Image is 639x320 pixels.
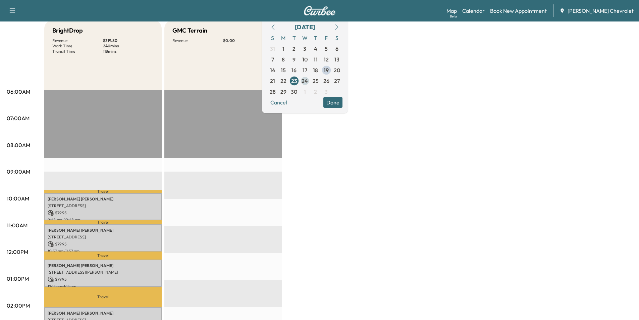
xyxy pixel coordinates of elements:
span: F [321,33,332,43]
p: [STREET_ADDRESS] [48,203,158,209]
p: 09:00AM [7,168,30,176]
div: [DATE] [295,22,315,32]
p: 10:57 am - 11:57 am [48,248,158,254]
p: Work Time [52,43,103,49]
span: 8 [282,55,285,63]
p: Transit Time [52,49,103,54]
span: 23 [291,77,297,85]
button: Done [323,97,342,108]
span: 2 [314,88,317,96]
p: $ 319.80 [103,38,154,43]
span: 17 [303,66,307,74]
span: S [332,33,342,43]
span: 14 [270,66,275,74]
span: T [289,33,300,43]
img: Curbee Logo [304,6,336,15]
span: 6 [335,45,338,53]
span: 11 [314,55,318,63]
span: 3 [325,88,328,96]
p: 118 mins [103,49,154,54]
p: [PERSON_NAME] [PERSON_NAME] [48,311,158,316]
h5: BrightDrop [52,26,83,35]
p: 06:00AM [7,88,30,96]
span: 29 [280,88,286,96]
span: 4 [314,45,317,53]
p: Travel [44,287,162,307]
a: MapBeta [446,7,457,15]
span: 30 [291,88,297,96]
span: 26 [323,77,329,85]
p: 9:48 am - 10:48 am [48,217,158,223]
span: 2 [292,45,296,53]
span: 22 [280,77,286,85]
p: 12:00PM [7,248,28,256]
p: [PERSON_NAME] [PERSON_NAME] [48,196,158,202]
p: 02:00PM [7,302,30,310]
span: 15 [281,66,286,74]
span: [PERSON_NAME] Chevrolet [568,7,634,15]
a: Book New Appointment [490,7,547,15]
p: 01:00PM [7,275,29,283]
p: Revenue [52,38,103,43]
span: 31 [270,45,275,53]
span: 24 [302,77,308,85]
p: $ 79.95 [48,276,158,282]
span: 25 [313,77,319,85]
span: 19 [324,66,329,74]
p: [STREET_ADDRESS][PERSON_NAME] [48,270,158,275]
p: 08:00AM [7,141,30,149]
p: 07:00AM [7,114,30,122]
span: 13 [334,55,339,63]
p: Revenue [172,38,223,43]
p: 240 mins [103,43,154,49]
p: [STREET_ADDRESS] [48,234,158,240]
a: Calendar [462,7,485,15]
span: M [278,33,289,43]
p: [PERSON_NAME] [PERSON_NAME] [48,228,158,233]
p: $ 0.00 [223,38,274,43]
h5: GMC Terrain [172,26,207,35]
span: 18 [313,66,318,74]
p: 11:00AM [7,221,28,229]
span: 28 [270,88,276,96]
p: Travel [44,190,162,193]
span: 10 [302,55,308,63]
span: 21 [270,77,275,85]
p: 12:15 pm - 1:15 pm [48,284,158,289]
span: 1 [304,88,306,96]
span: T [310,33,321,43]
span: 1 [282,45,284,53]
button: Cancel [267,97,290,108]
span: 27 [334,77,340,85]
span: 7 [271,55,274,63]
p: [PERSON_NAME] [PERSON_NAME] [48,263,158,268]
p: Travel [44,220,162,224]
span: 5 [325,45,328,53]
span: S [267,33,278,43]
span: 9 [292,55,296,63]
p: Travel [44,252,162,260]
span: 20 [334,66,340,74]
div: Beta [450,14,457,19]
span: 16 [291,66,297,74]
span: 12 [324,55,329,63]
p: $ 79.95 [48,241,158,247]
span: W [300,33,310,43]
p: $ 79.95 [48,210,158,216]
span: 3 [303,45,306,53]
p: 10:00AM [7,194,29,202]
